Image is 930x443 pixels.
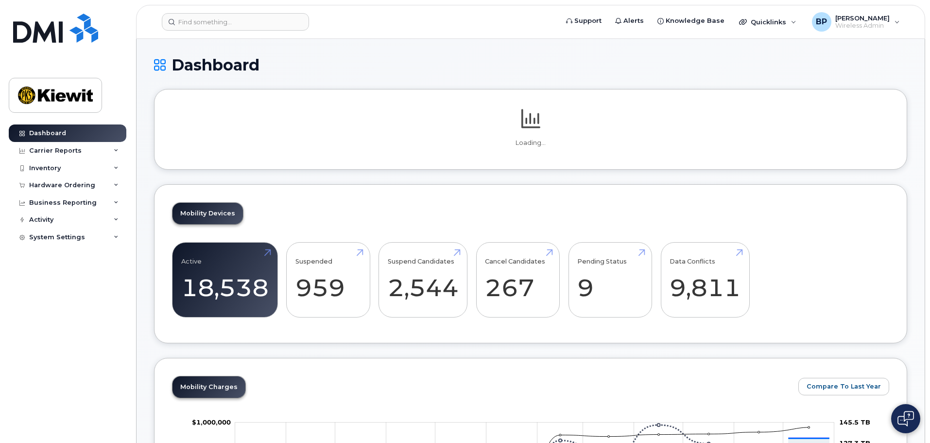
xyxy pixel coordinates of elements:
a: Active 18,538 [181,248,269,312]
a: Cancel Candidates 267 [485,248,551,312]
img: Open chat [897,411,914,426]
button: Compare To Last Year [798,378,889,395]
tspan: $1,000,000 [192,418,231,426]
a: Mobility Charges [172,376,245,398]
tspan: 145.5 TB [839,418,870,426]
a: Suspend Candidates 2,544 [388,248,459,312]
a: Mobility Devices [172,203,243,224]
h1: Dashboard [154,56,907,73]
g: $0 [192,418,231,426]
p: Loading... [172,139,889,147]
span: Compare To Last Year [807,382,881,391]
a: Pending Status 9 [577,248,643,312]
a: Data Conflicts 9,811 [670,248,741,312]
a: Suspended 959 [295,248,361,312]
